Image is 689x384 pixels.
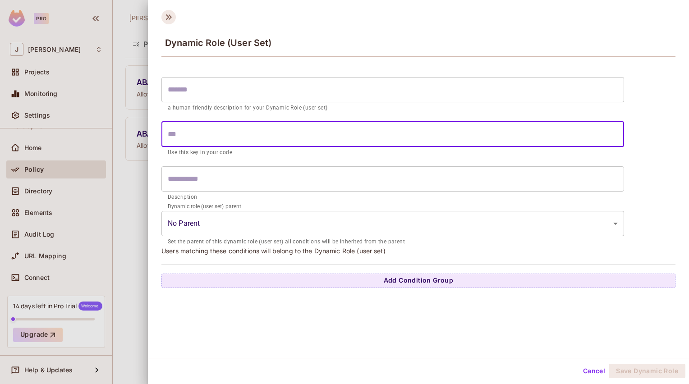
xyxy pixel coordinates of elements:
[168,193,618,202] p: Description
[161,247,675,255] p: Users matching these conditions will belong to the Dynamic Role (user set)
[161,211,624,236] div: Without label
[165,37,271,48] span: Dynamic Role (User Set)
[168,202,241,210] label: Dynamic role (user set) parent
[168,104,618,113] p: a human-friendly description for your Dynamic Role (user set)
[168,148,618,157] p: Use this key in your code.
[161,274,675,288] button: Add Condition Group
[609,364,685,378] button: Save Dynamic Role
[168,238,618,247] p: Set the parent of this dynamic role (user set) all conditions will be inherited from the parent
[579,364,609,378] button: Cancel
